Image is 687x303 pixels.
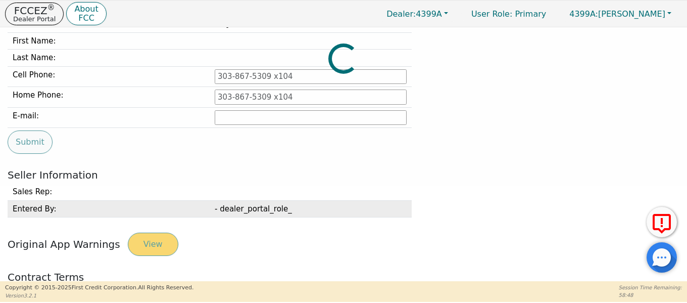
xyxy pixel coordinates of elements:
button: Report Error to FCC [647,207,677,237]
span: [PERSON_NAME] [569,9,665,19]
p: FCCEZ [13,6,56,16]
td: Entered By: [8,200,210,218]
a: User Role: Primary [461,4,556,24]
span: User Role : [471,9,512,19]
h2: Contract Terms [8,271,679,283]
p: Dealer Portal [13,16,56,22]
p: Primary [461,4,556,24]
p: Copyright © 2015- 2025 First Credit Corporation. [5,284,193,292]
p: 58:48 [619,291,682,299]
p: FCC [74,14,98,22]
span: 4399A: [569,9,598,19]
button: AboutFCC [66,2,106,26]
p: Version 3.2.1 [5,292,193,299]
p: Session Time Remaining: [619,284,682,291]
button: FCCEZ®Dealer Portal [5,3,64,25]
button: 4399A:[PERSON_NAME] [559,6,682,22]
span: Original App Warnings [8,238,120,250]
sup: ® [47,3,55,12]
span: Dealer: [386,9,416,19]
p: About [74,5,98,13]
td: Sales Rep: [8,184,210,200]
td: - dealer_portal_role_ [210,200,412,218]
span: All Rights Reserved. [138,284,193,291]
button: Dealer:4399A [376,6,459,22]
span: 4399A [386,9,442,19]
